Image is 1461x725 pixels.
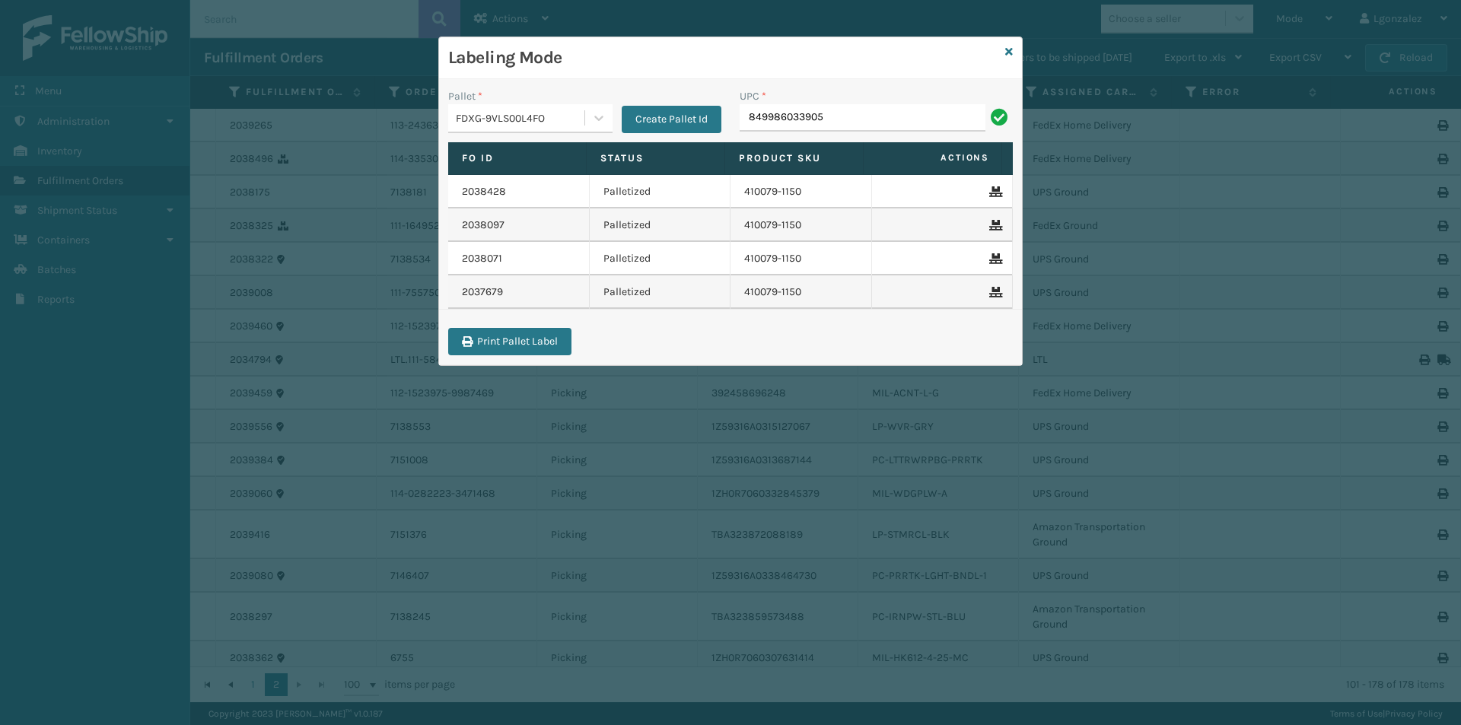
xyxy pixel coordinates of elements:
a: 2037679 [462,285,503,300]
a: 2038071 [462,251,502,266]
td: Palletized [590,242,731,275]
button: Create Pallet Id [622,106,721,133]
label: Status [600,151,711,165]
button: Print Pallet Label [448,328,571,355]
a: 2038428 [462,184,506,199]
label: Pallet [448,88,482,104]
td: 410079-1150 [730,275,872,309]
span: Actions [868,145,998,170]
td: 410079-1150 [730,208,872,242]
label: Fo Id [462,151,572,165]
i: Remove From Pallet [989,220,998,231]
td: Palletized [590,275,731,309]
td: 410079-1150 [730,242,872,275]
td: 410079-1150 [730,175,872,208]
label: Product SKU [739,151,849,165]
td: Palletized [590,208,731,242]
label: UPC [740,88,766,104]
h3: Labeling Mode [448,46,999,69]
td: Palletized [590,175,731,208]
i: Remove From Pallet [989,186,998,197]
i: Remove From Pallet [989,287,998,297]
i: Remove From Pallet [989,253,998,264]
div: FDXG-9VLS00L4FO [456,110,586,126]
a: 2038097 [462,218,505,233]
